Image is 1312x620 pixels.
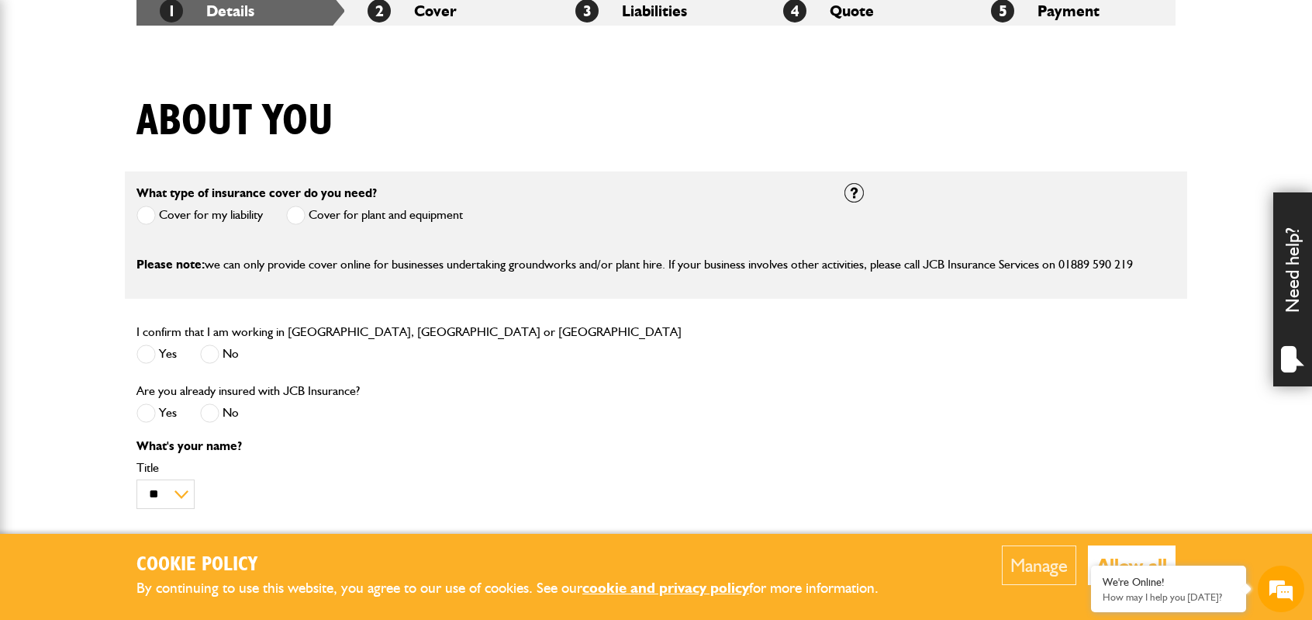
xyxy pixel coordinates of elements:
h1: About you [136,95,333,147]
span: Please note: [136,257,205,272]
label: No [200,404,239,423]
label: Cover for my liability [136,206,263,225]
label: No [200,345,239,364]
a: cookie and privacy policy [582,579,749,597]
label: What type of insurance cover do you need? [136,187,377,199]
label: Are you already insured with JCB Insurance? [136,385,360,397]
div: We're Online! [1103,576,1234,589]
div: Need help? [1273,192,1312,386]
label: Yes [136,345,177,364]
h2: Cookie Policy [136,553,904,577]
p: we can only provide cover online for businesses undertaking groundworks and/or plant hire. If you... [136,255,1176,275]
button: Manage [1002,546,1076,585]
button: Allow all [1088,546,1176,585]
p: What's your name? [136,440,821,452]
p: By continuing to use this website, you agree to our use of cookies. See our for more information. [136,577,904,601]
label: Title [136,462,821,474]
label: Cover for plant and equipment [286,206,463,225]
label: I confirm that I am working in [GEOGRAPHIC_DATA], [GEOGRAPHIC_DATA] or [GEOGRAPHIC_DATA] [136,326,682,338]
p: How may I help you today? [1103,591,1234,603]
label: Yes [136,404,177,423]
